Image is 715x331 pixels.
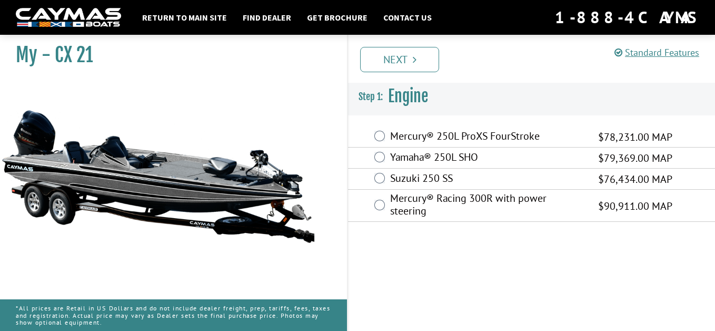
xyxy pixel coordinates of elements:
[16,299,331,331] p: *All prices are Retail in US Dollars and do not include dealer freight, prep, tariffs, fees, taxe...
[598,198,672,214] span: $90,911.00 MAP
[598,150,672,166] span: $79,369.00 MAP
[16,8,121,27] img: white-logo-c9c8dbefe5ff5ceceb0f0178aa75bf4bb51f6bca0971e226c86eb53dfe498488.png
[237,11,296,24] a: Find Dealer
[137,11,232,24] a: Return to main site
[357,45,715,72] ul: Pagination
[614,46,699,59] a: Standard Features
[16,43,321,67] h1: My - CX 21
[390,172,585,187] label: Suzuki 250 SS
[390,151,585,166] label: Yamaha® 250L SHO
[348,77,715,116] h3: Engine
[598,129,672,145] span: $78,231.00 MAP
[360,47,439,72] a: Next
[555,6,699,29] div: 1-888-4CAYMAS
[598,171,672,187] span: $76,434.00 MAP
[302,11,373,24] a: Get Brochure
[378,11,437,24] a: Contact Us
[390,130,585,145] label: Mercury® 250L ProXS FourStroke
[390,192,585,220] label: Mercury® Racing 300R with power steering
